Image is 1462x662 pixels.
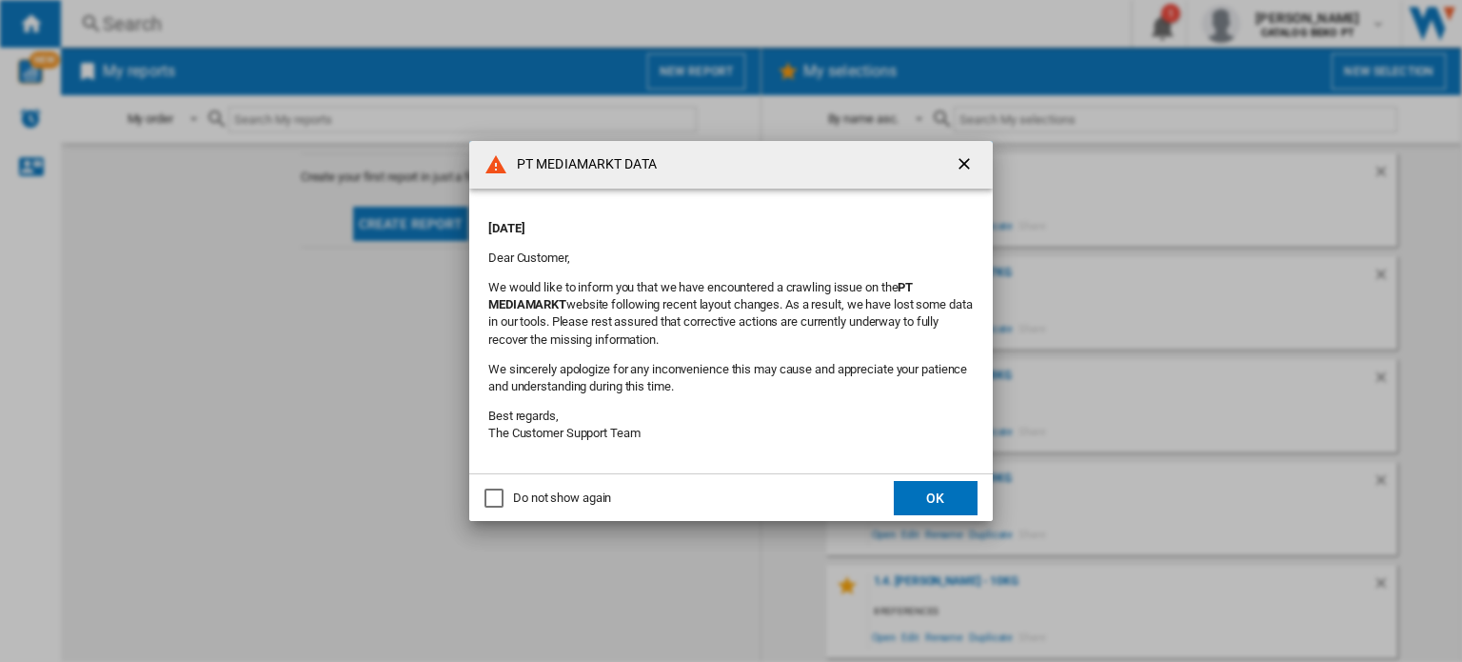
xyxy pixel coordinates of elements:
p: We sincerely apologize for any inconvenience this may cause and appreciate your patience and unde... [488,361,974,395]
button: OK [894,481,978,515]
div: Do not show again [513,490,611,507]
ng-md-icon: getI18NText('BUTTONS.CLOSE_DIALOG') [955,154,978,177]
md-checkbox: Do not show again [484,490,611,508]
p: Dear Customer, [488,250,974,267]
h4: PT MEDIAMARKT DATA [507,155,657,174]
button: getI18NText('BUTTONS.CLOSE_DIALOG') [947,146,985,184]
strong: [DATE] [488,221,524,235]
p: We would like to inform you that we have encountered a crawling issue on the website following re... [488,279,974,349]
p: Best regards, The Customer Support Team [488,408,974,442]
